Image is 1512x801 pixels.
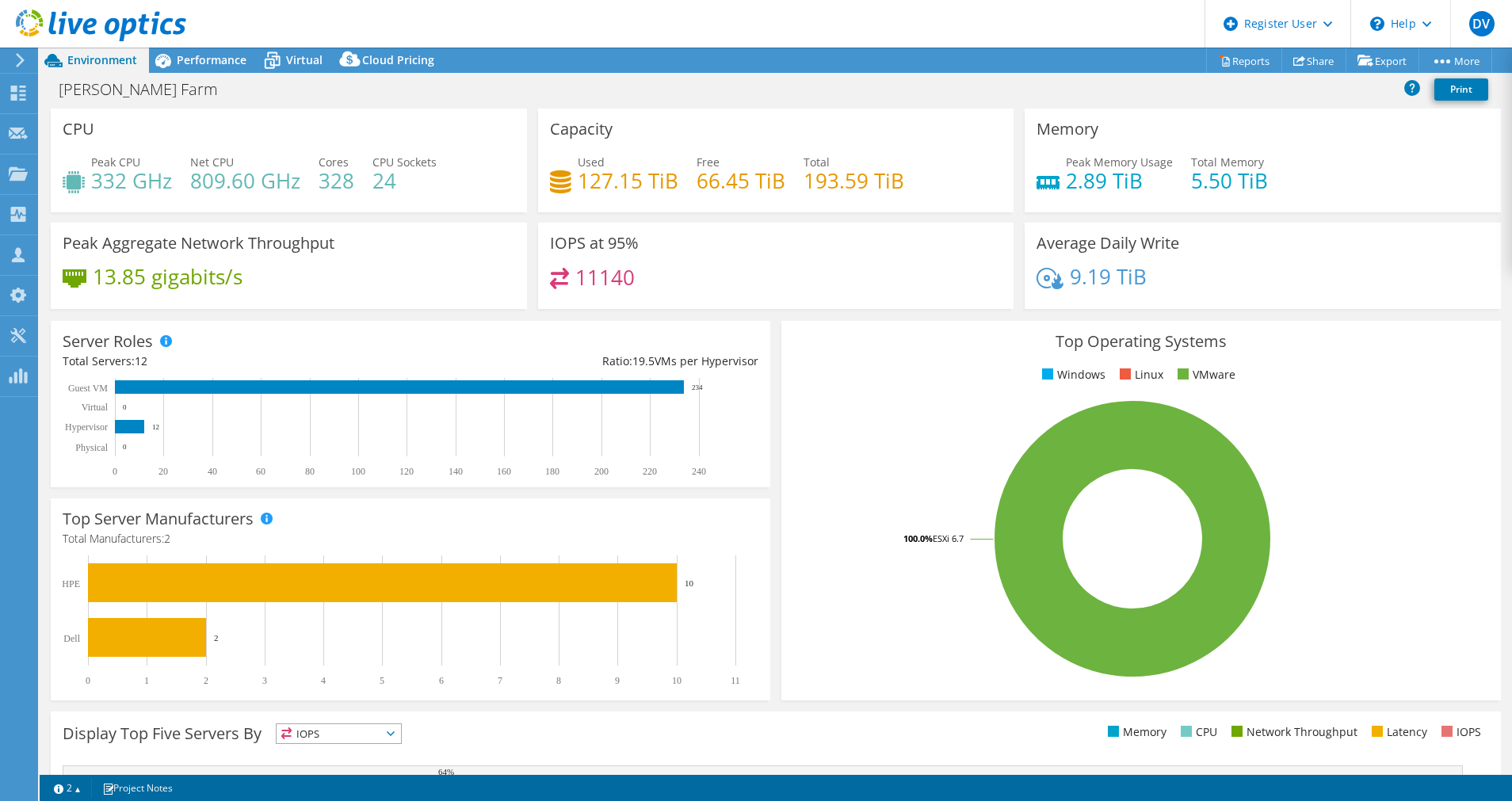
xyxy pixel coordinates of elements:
span: Performance [177,52,246,67]
h4: 809.60 GHz [190,172,300,189]
text: 7 [498,675,502,686]
svg: \n [1370,17,1384,31]
text: 20 [158,466,168,477]
h4: 66.45 TiB [697,172,785,189]
a: Export [1346,48,1419,73]
text: 200 [594,466,609,477]
span: Cloud Pricing [362,52,434,67]
text: 0 [86,675,90,686]
span: 12 [135,353,147,368]
tspan: ESXi 6.7 [933,532,964,544]
text: Dell [63,633,80,644]
h3: Average Daily Write [1037,235,1179,252]
h3: Memory [1037,120,1098,138]
text: 10 [685,578,694,588]
li: Network Throughput [1228,723,1357,741]
div: Ratio: VMs per Hypervisor [410,353,758,370]
text: 5 [380,675,384,686]
text: Virtual [82,402,109,413]
text: 80 [305,466,315,477]
text: 12 [152,423,159,431]
text: 2 [204,675,208,686]
span: Environment [67,52,137,67]
li: CPU [1177,723,1217,741]
span: 19.5 [632,353,655,368]
text: Guest VM [68,383,108,394]
h4: 24 [372,172,437,189]
a: Reports [1206,48,1282,73]
span: Used [578,154,605,170]
a: Project Notes [91,778,184,798]
text: 60 [256,466,265,477]
h3: Peak Aggregate Network Throughput [63,235,334,252]
text: 220 [643,466,657,477]
h3: Top Server Manufacturers [63,510,254,528]
a: More [1418,48,1492,73]
text: 1 [144,675,149,686]
span: DV [1469,11,1495,36]
h3: Top Operating Systems [793,333,1489,350]
text: 0 [123,403,127,411]
text: Physical [75,442,108,453]
text: 2 [214,633,219,643]
text: 3 [262,675,267,686]
span: Peak Memory Usage [1066,154,1173,170]
h4: Total Manufacturers: [63,530,758,547]
h4: 11140 [575,269,635,286]
li: Memory [1104,723,1166,741]
span: IOPS [277,724,401,743]
li: Linux [1116,366,1163,383]
text: 0 [113,466,117,477]
h4: 2.89 TiB [1066,172,1173,189]
span: Free [697,154,720,170]
li: VMware [1174,366,1235,383]
h3: Capacity [550,120,613,138]
span: Virtual [286,52,323,67]
li: Latency [1368,723,1427,741]
text: HPE [62,578,80,589]
text: 240 [692,466,706,477]
text: 140 [449,466,463,477]
tspan: 100.0% [903,532,933,544]
text: 100 [351,466,365,477]
a: Share [1281,48,1346,73]
text: 234 [692,383,703,391]
text: 0 [123,443,127,451]
h3: IOPS at 95% [550,235,639,252]
h4: 193.59 TiB [804,172,904,189]
span: CPU Sockets [372,154,437,170]
span: Peak CPU [91,154,140,170]
text: 120 [399,466,414,477]
h4: 332 GHz [91,172,172,189]
text: 64% [438,767,454,776]
h4: 5.50 TiB [1191,172,1268,189]
span: Cores [319,154,349,170]
h4: 328 [319,172,354,189]
text: 40 [208,466,217,477]
span: Net CPU [190,154,234,170]
a: 2 [43,778,92,798]
text: 8 [556,675,561,686]
span: Total Memory [1191,154,1264,170]
div: Total Servers: [63,353,410,370]
text: 11 [731,675,740,686]
text: 180 [545,466,559,477]
h3: Server Roles [63,333,153,350]
h4: 13.85 gigabits/s [93,268,242,285]
li: Windows [1038,366,1105,383]
h3: CPU [63,120,94,138]
text: 160 [497,466,511,477]
text: 6 [439,675,444,686]
text: Hypervisor [65,421,108,433]
h1: [PERSON_NAME] Farm [52,81,242,98]
text: 4 [321,675,326,686]
span: 2 [164,531,170,546]
a: Print [1434,78,1488,101]
h4: 127.15 TiB [578,172,678,189]
text: 9 [615,675,620,686]
text: 10 [672,675,682,686]
h4: 9.19 TiB [1070,268,1147,285]
li: IOPS [1438,723,1481,741]
span: Total [804,154,830,170]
